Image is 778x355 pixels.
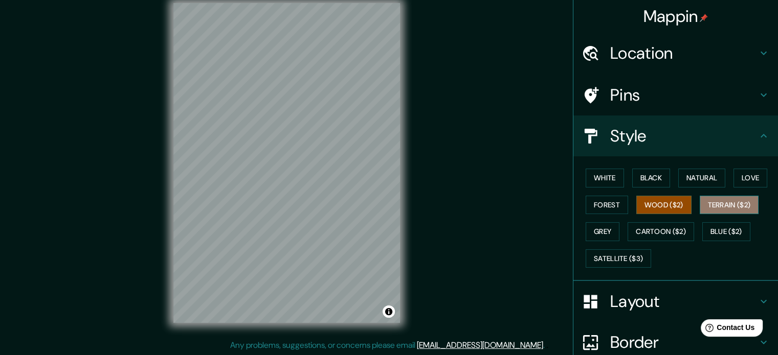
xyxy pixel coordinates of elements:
div: . [546,339,548,351]
button: Grey [586,222,619,241]
div: Pins [573,75,778,115]
a: [EMAIL_ADDRESS][DOMAIN_NAME] [417,340,543,350]
button: Terrain ($2) [700,196,759,215]
button: Satellite ($3) [586,249,651,268]
button: Forest [586,196,628,215]
h4: Mappin [643,6,708,27]
button: White [586,169,624,187]
h4: Pins [610,85,758,105]
button: Wood ($2) [636,196,692,215]
div: Layout [573,281,778,322]
img: pin-icon.png [700,14,708,22]
h4: Location [610,43,758,63]
button: Cartoon ($2) [628,222,694,241]
h4: Layout [610,291,758,312]
p: Any problems, suggestions, or concerns please email . [230,339,545,351]
div: Location [573,33,778,74]
iframe: Help widget launcher [687,315,767,344]
button: Natural [678,169,725,187]
button: Black [632,169,671,187]
button: Love [733,169,767,187]
div: Style [573,115,778,156]
canvas: Map [173,3,400,323]
h4: Style [610,126,758,146]
button: Blue ($2) [702,222,750,241]
div: . [545,339,546,351]
button: Toggle attribution [383,305,395,318]
h4: Border [610,332,758,352]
